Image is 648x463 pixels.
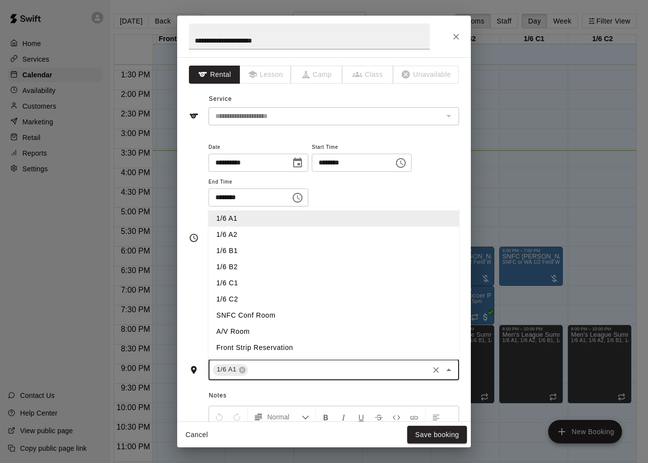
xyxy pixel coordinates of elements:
[267,412,301,422] span: Normal
[229,408,245,426] button: Redo
[208,324,459,340] li: A/V Room
[388,408,405,426] button: Insert Code
[208,176,308,189] span: End Time
[393,66,459,84] span: The type of an existing booking cannot be changed
[442,363,456,377] button: Close
[208,275,459,291] li: 1/6 C1
[406,408,422,426] button: Insert Link
[353,408,370,426] button: Format Underline
[208,259,459,275] li: 1/6 B2
[370,408,387,426] button: Format Strikethrough
[211,408,228,426] button: Undo
[407,426,467,444] button: Save booking
[428,408,444,426] button: Left Align
[343,66,394,84] span: The type of an existing booking cannot be changed
[213,364,248,376] div: 1/6 A1
[288,153,307,173] button: Choose date, selected date is Aug 12, 2025
[291,66,343,84] span: The type of an existing booking cannot be changed
[208,107,459,125] div: The service of an existing booking cannot be changed
[189,233,199,243] svg: Timing
[208,340,459,356] li: Front Strip Reservation
[209,388,459,404] span: Notes
[208,291,459,307] li: 1/6 C2
[312,141,412,154] span: Start Time
[208,227,459,243] li: 1/6 A2
[208,243,459,259] li: 1/6 B1
[429,363,443,377] button: Clear
[335,408,352,426] button: Format Italics
[318,408,334,426] button: Format Bold
[189,111,199,121] svg: Service
[208,141,308,154] span: Date
[189,365,199,375] svg: Rooms
[189,66,240,84] button: Rental
[208,307,459,324] li: SNFC Conf Room
[447,28,465,46] button: Close
[288,188,307,208] button: Choose time, selected time is 7:59 PM
[240,66,292,84] span: The type of an existing booking cannot be changed
[391,153,411,173] button: Choose time, selected time is 7:00 PM
[213,365,240,374] span: 1/6 A1
[209,95,232,102] span: Service
[208,210,459,227] li: 1/6 A1
[181,426,212,444] button: Cancel
[250,408,313,426] button: Formatting Options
